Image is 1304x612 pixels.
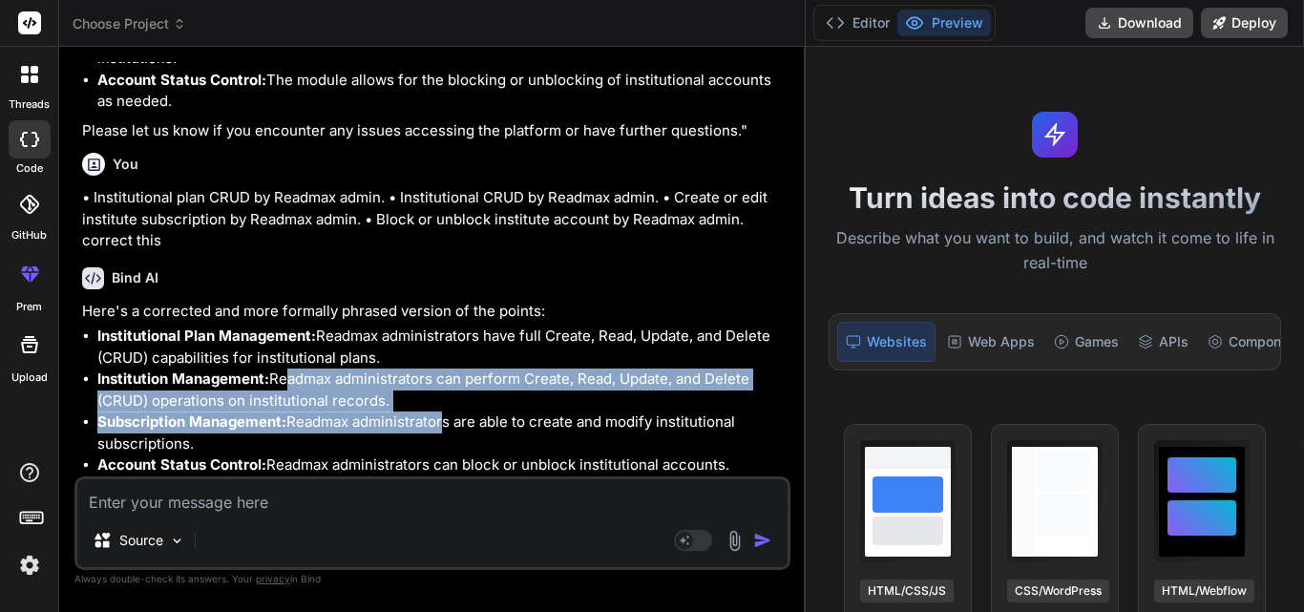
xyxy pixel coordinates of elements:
[97,454,787,476] li: Readmax administrators can block or unblock institutional accounts.
[11,227,47,243] label: GitHub
[860,580,954,602] div: HTML/CSS/JS
[97,326,787,369] li: Readmax administrators have full Create, Read, Update, and Delete (CRUD) capabilities for institu...
[97,412,286,431] strong: Subscription Management:
[82,120,787,142] p: Please let us know if you encounter any issues accessing the platform or have further questions."
[119,531,163,550] p: Source
[897,10,991,36] button: Preview
[82,187,787,252] p: • Institutional plan CRUD by Readmax admin. • Institutional CRUD by Readmax admin. • Create or ed...
[1154,580,1254,602] div: HTML/Webflow
[82,301,787,323] p: Here's a corrected and more formally phrased version of the points:
[16,160,43,177] label: code
[817,226,1293,275] p: Describe what you want to build, and watch it come to life in real-time
[13,549,46,581] img: settings
[11,369,48,386] label: Upload
[837,322,936,362] div: Websites
[97,71,266,89] strong: Account Status Control:
[112,268,158,287] h6: Bind AI
[113,155,138,174] h6: You
[1046,322,1126,362] div: Games
[256,573,290,584] span: privacy
[97,412,787,454] li: Readmax administrators are able to create and modify institutional subscriptions.
[16,299,42,315] label: prem
[97,369,787,412] li: Readmax administrators can perform Create, Read, Update, and Delete (CRUD) operations on institut...
[97,327,316,345] strong: Institutional Plan Management:
[74,570,790,588] p: Always double-check its answers. Your in Bind
[169,533,185,549] img: Pick Models
[73,14,186,33] span: Choose Project
[817,180,1293,215] h1: Turn ideas into code instantly
[753,531,772,550] img: icon
[1007,580,1109,602] div: CSS/WordPress
[1201,8,1288,38] button: Deploy
[1085,8,1193,38] button: Download
[939,322,1042,362] div: Web Apps
[724,530,746,552] img: attachment
[818,10,897,36] button: Editor
[97,455,266,474] strong: Account Status Control:
[97,369,269,388] strong: Institution Management:
[97,70,787,113] li: The module allows for the blocking or unblocking of institutional accounts as needed.
[1130,322,1196,362] div: APIs
[9,96,50,113] label: threads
